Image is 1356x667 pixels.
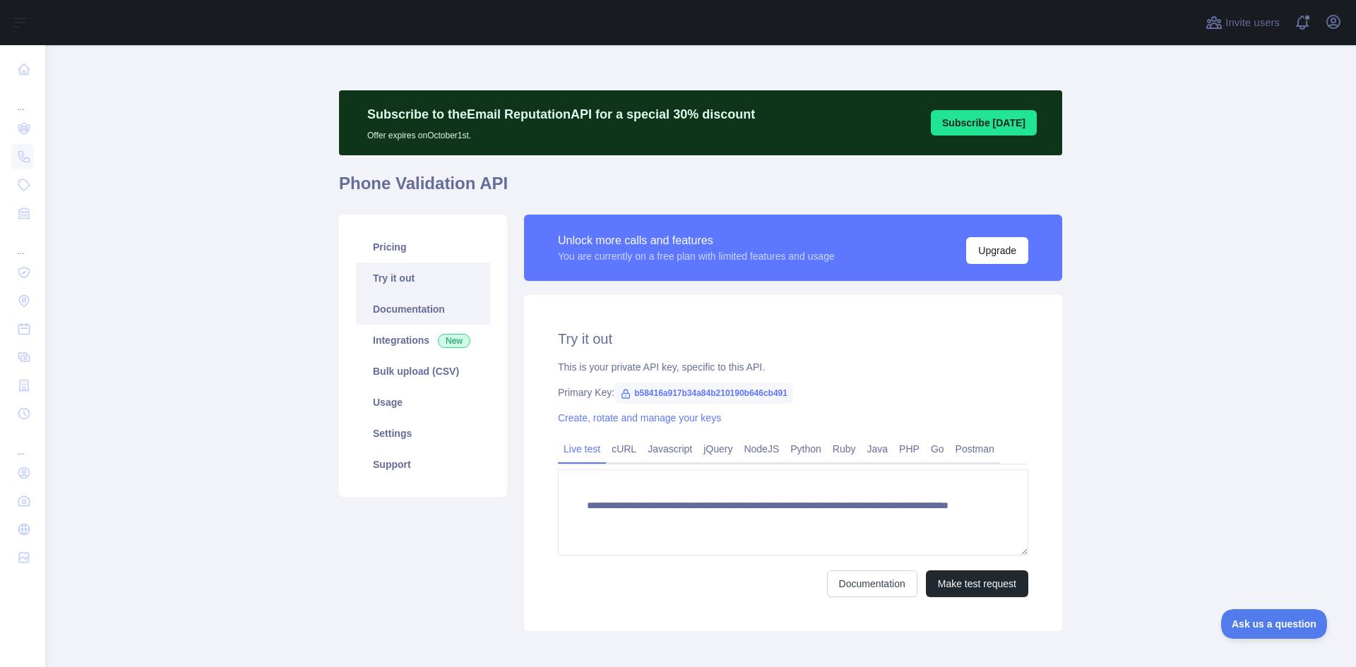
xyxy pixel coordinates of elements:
a: Pricing [356,232,490,263]
a: Postman [950,438,1000,460]
a: Usage [356,387,490,418]
a: NodeJS [738,438,785,460]
a: Create, rotate and manage your keys [558,412,721,423]
a: Java [862,438,894,460]
button: Make test request [926,570,1028,597]
h1: Phone Validation API [339,172,1062,206]
p: Subscribe to the Email Reputation API for a special 30 % discount [367,104,755,124]
button: Upgrade [966,237,1028,264]
a: Support [356,449,490,480]
a: PHP [893,438,925,460]
button: Invite users [1203,11,1283,34]
button: Subscribe [DATE] [931,110,1037,136]
div: This is your private API key, specific to this API. [558,360,1028,374]
a: Documentation [827,570,917,597]
a: cURL [606,438,642,460]
div: ... [11,85,34,113]
a: Integrations New [356,325,490,356]
a: Bulk upload (CSV) [356,356,490,387]
span: New [438,334,470,348]
div: ... [11,429,34,457]
div: ... [11,229,34,257]
a: Go [925,438,950,460]
div: Unlock more calls and features [558,232,835,249]
div: You are currently on a free plan with limited features and usage [558,249,835,263]
h2: Try it out [558,329,1028,349]
a: Python [785,438,827,460]
p: Offer expires on October 1st. [367,124,755,141]
a: Javascript [642,438,698,460]
a: Documentation [356,294,490,325]
a: Ruby [827,438,862,460]
iframe: Toggle Customer Support [1221,609,1328,639]
a: jQuery [698,438,738,460]
span: Invite users [1225,15,1280,31]
span: b58416a917b34a84b210190b646cb491 [614,383,793,404]
a: Settings [356,418,490,449]
a: Live test [558,438,606,460]
a: Try it out [356,263,490,294]
div: Primary Key: [558,385,1028,399]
